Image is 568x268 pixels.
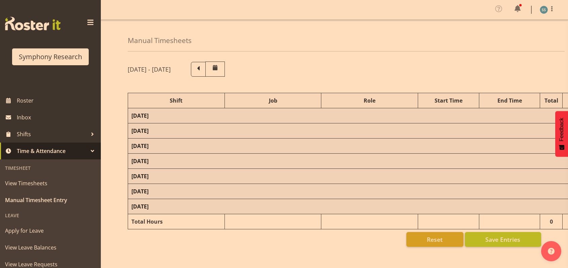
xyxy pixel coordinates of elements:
a: Manual Timesheet Entry [2,192,99,208]
a: View Timesheets [2,175,99,192]
a: Apply for Leave [2,222,99,239]
div: Job [228,97,318,105]
span: View Timesheets [5,178,96,188]
button: Reset [406,232,463,247]
span: Inbox [17,112,97,122]
td: 0 [540,214,563,229]
span: Shifts [17,129,87,139]
div: Role [325,97,414,105]
img: help-xxl-2.png [548,248,555,255]
div: Timesheet [2,161,99,175]
span: Save Entries [485,235,520,244]
div: Symphony Research [19,52,82,62]
span: Roster [17,95,97,106]
div: Total [543,97,559,105]
button: Save Entries [465,232,541,247]
span: Reset [427,235,443,244]
td: Total Hours [128,214,225,229]
h4: Manual Timesheets [128,37,192,44]
span: Manual Timesheet Entry [5,195,96,205]
span: Feedback [559,118,565,141]
img: Rosterit website logo [5,17,60,30]
button: Feedback - Show survey [555,111,568,157]
div: Start Time [421,97,476,105]
div: Leave [2,208,99,222]
div: End Time [483,97,537,105]
span: View Leave Balances [5,242,96,253]
div: Shift [131,97,221,105]
span: Apply for Leave [5,226,96,236]
h5: [DATE] - [DATE] [128,66,171,73]
a: View Leave Balances [2,239,99,256]
span: Time & Attendance [17,146,87,156]
img: shane-shaw-williams1936.jpg [540,6,548,14]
